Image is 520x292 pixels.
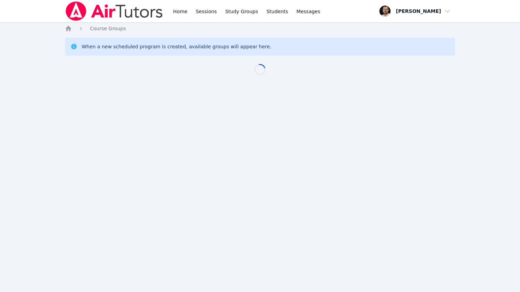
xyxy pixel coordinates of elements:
img: Air Tutors [65,1,163,21]
a: Course Groups [90,25,126,32]
span: Course Groups [90,26,126,31]
nav: Breadcrumb [65,25,455,32]
span: Messages [296,8,320,15]
div: When a new scheduled program is created, available groups will appear here. [82,43,271,50]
